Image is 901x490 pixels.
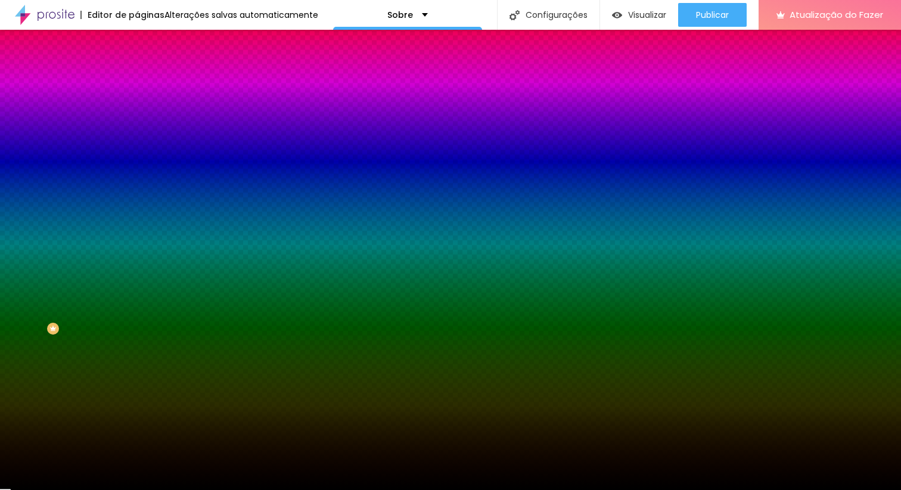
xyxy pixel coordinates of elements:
font: Publicar [696,9,729,21]
font: Atualização do Fazer [790,8,883,21]
font: Alterações salvas automaticamente [164,9,318,21]
button: Publicar [678,3,747,27]
font: Sobre [387,9,413,21]
button: Visualizar [600,3,678,27]
font: Editor de páginas [88,9,164,21]
font: Visualizar [628,9,666,21]
img: Ícone [509,10,520,20]
font: Configurações [526,9,588,21]
img: view-1.svg [612,10,622,20]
